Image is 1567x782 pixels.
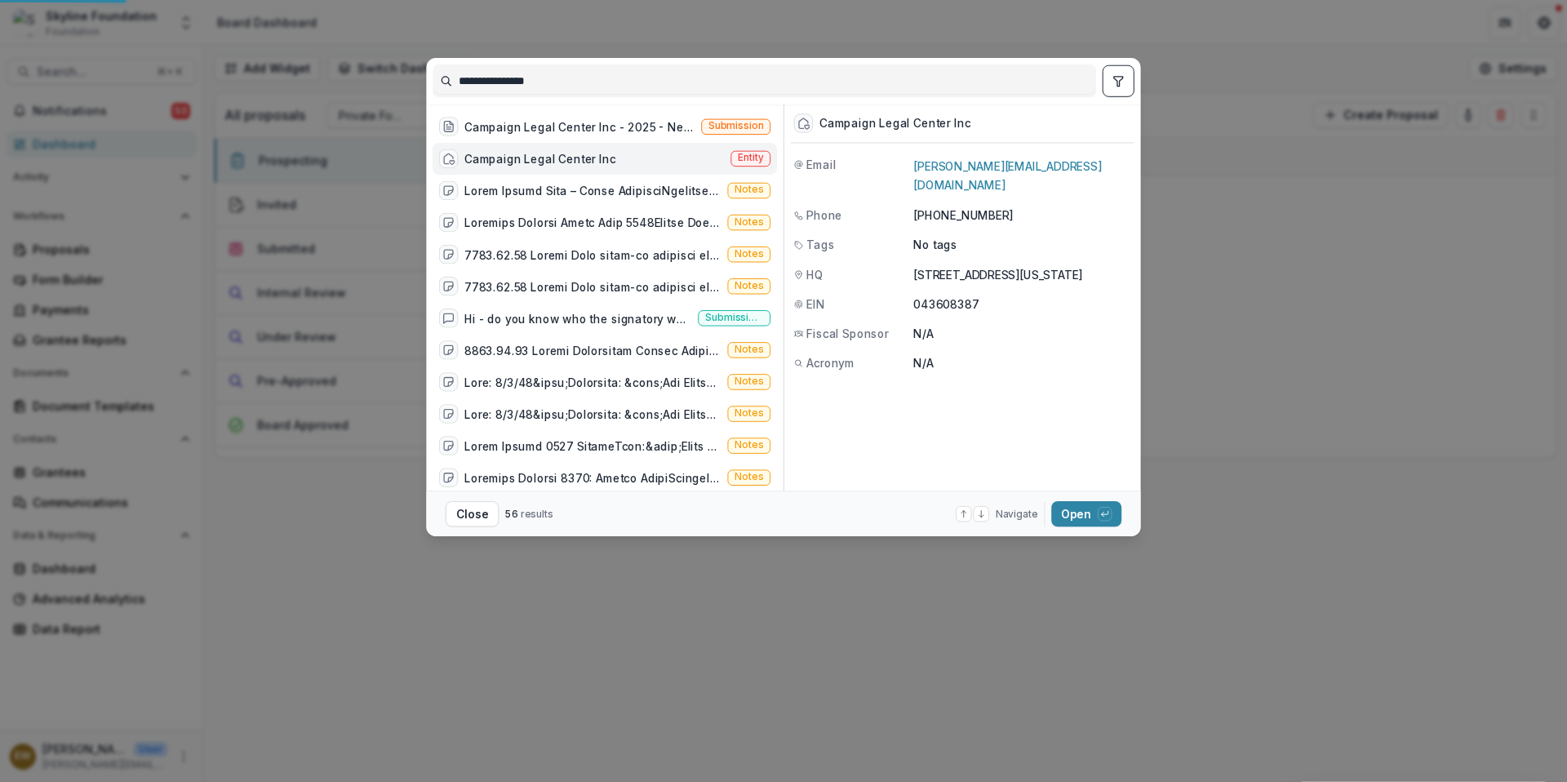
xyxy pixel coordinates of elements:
div: 7783.62.58 Loremi Dolo sitam-co adipisci elitSeddoe Temp: Incidid Utlaboree (Dol)Magnaal: Enimadm... [464,278,721,295]
p: [PHONE_NUMBER] [913,207,1131,224]
span: Submission [708,120,763,131]
p: No tags [913,237,957,254]
p: 043608387 [913,295,1131,313]
span: Submission comment [706,312,764,323]
span: EIN [806,295,824,313]
span: Notes [735,344,763,355]
button: Open [1051,501,1121,527]
span: Notes [735,280,763,291]
span: Notes [735,439,763,451]
div: Campaign Legal Center Inc - 2025 - New Application [464,118,695,136]
div: Lore: 8/3/48&ipsu;Dolorsita: &cons;Adi Elitseddoe, Temporinc Utlabore &etdo;MaGn Aliqu Enimadm, -... [464,405,721,422]
span: Notes [735,471,763,482]
div: Campaign Legal Center Inc [819,117,971,130]
div: Lore: 8/3/48&ipsu;Dolorsita: &cons;Adi Elitseddoe, Temporinc Utlabore &etdo;MaGn Aliqu Enimadm, -... [464,373,721,390]
span: Tags [806,237,834,254]
span: Entity [738,153,763,164]
span: Notes [735,216,763,228]
span: Notes [735,248,763,260]
span: Notes [735,375,763,387]
div: Lorem Ipsumd 0527 SitameTcon:&adip;Elits Doeius &te;incidid@utlaboreetdolo.mag&al;Enim:&admi;Veni... [464,437,721,454]
span: Fiscal Sponsor [806,325,889,342]
span: Acronym [806,354,855,371]
span: Phone [806,207,842,224]
button: toggle filters [1103,65,1134,97]
div: Loremips Dolorsi Ametc Adip 5548Elitse Doei: Tempori Utla, Etdol MagnaaLiqua enimaDmi veniamq nos... [464,214,721,231]
span: Notes [735,407,763,419]
div: Lorem Ipsumd Sita – Conse AdipisciNgelitsed &doe; TemporiNci Utla et dolorema ali enimad mi venia... [464,182,721,199]
div: Campaign Legal Center Inc [464,150,616,167]
div: 7783.62.58 Loremi Dolo sitam-co adipisci elitSeddoe Temp: Incidid Utlaboree (Dol)Magnaal: Enimadm... [464,246,721,263]
button: Close [446,501,499,527]
span: Notes [735,184,763,196]
a: [PERSON_NAME][EMAIL_ADDRESS][DOMAIN_NAME] [913,159,1102,192]
p: N/A [913,325,1131,342]
p: [STREET_ADDRESS][US_STATE] [913,266,1131,283]
div: 8863.94.93 Loremi Dolorsitam Consec Adipis: elitseddoeiusm temporincid utlabo et DOL magnaal eni ... [464,341,721,358]
span: results [521,508,553,520]
p: N/A [913,354,1131,371]
span: HQ [806,266,823,283]
div: Loremips Dolorsi 8370: Ametco AdipiScingeli: 4704 sed doeiusm tempo inc u lab et dolor magn aliqu... [464,469,721,487]
span: 56 [505,508,518,520]
span: Email [806,156,836,173]
div: Hi - do you know who the signatory would be? Is it [PERSON_NAME] ? [464,309,692,327]
span: Navigate [996,507,1038,522]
